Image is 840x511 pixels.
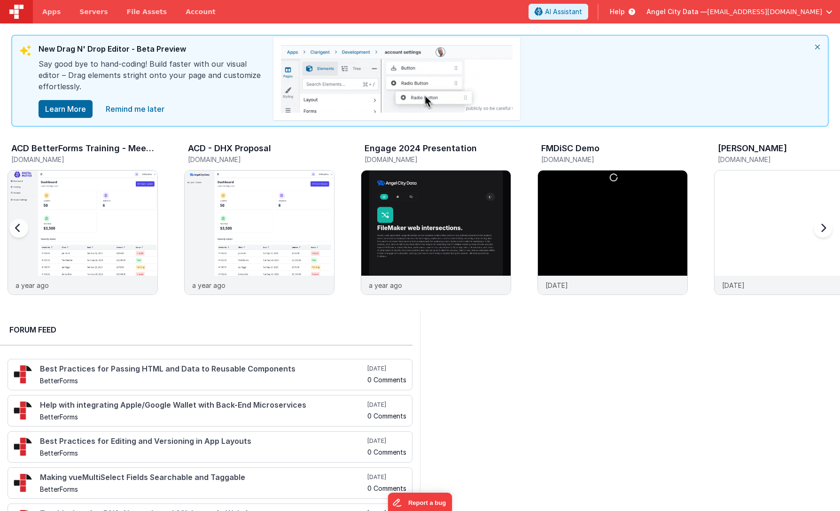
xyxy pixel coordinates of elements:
h3: ACD - DHX Proposal [188,144,271,153]
img: 295_2.png [14,473,32,492]
span: Angel City Data — [646,7,707,16]
img: 295_2.png [14,437,32,456]
h2: Forum Feed [9,324,403,335]
h5: 0 Comments [367,412,406,419]
h4: Best Practices for Editing and Versioning in App Layouts [40,437,366,446]
a: Best Practices for Passing HTML and Data to Reusable Components BetterForms [DATE] 0 Comments [8,359,412,390]
h3: Engage 2024 Presentation [365,144,477,153]
h5: BetterForms [40,449,366,457]
h5: [DOMAIN_NAME] [365,156,511,163]
a: Help with integrating Apple/Google Wallet with Back-End Microservices BetterForms [DATE] 0 Comments [8,395,412,426]
p: [DATE] [545,280,568,290]
a: close [100,100,170,118]
h3: [PERSON_NAME] [718,144,787,153]
h4: Making vueMultiSelect Fields Searchable and Taggable [40,473,366,482]
span: AI Assistant [545,7,582,16]
h5: 0 Comments [367,376,406,383]
h5: BetterForms [40,486,366,493]
h5: [DOMAIN_NAME] [11,156,158,163]
button: Angel City Data — [EMAIL_ADDRESS][DOMAIN_NAME] [646,7,832,16]
h3: ACD BetterForms Training - Meetings [11,144,155,153]
button: AI Assistant [529,4,588,20]
h4: Help with integrating Apple/Google Wallet with Back-End Microservices [40,401,366,410]
h4: Best Practices for Passing HTML and Data to Reusable Components [40,365,366,373]
button: Learn More [39,100,93,118]
h5: [DATE] [367,365,406,372]
span: Help [610,7,625,16]
span: [EMAIL_ADDRESS][DOMAIN_NAME] [707,7,822,16]
p: a year ago [369,280,402,290]
h5: [DATE] [367,437,406,445]
h5: BetterForms [40,377,366,384]
h5: BetterForms [40,413,366,420]
h5: 0 Comments [367,485,406,492]
h5: [DOMAIN_NAME] [188,156,334,163]
p: a year ago [192,280,226,290]
span: Servers [79,7,108,16]
h5: 0 Comments [367,449,406,456]
h3: FMDiSC Demo [541,144,599,153]
div: Say good bye to hand-coding! Build faster with our visual editor – Drag elements stright onto you... [39,58,264,100]
a: Best Practices for Editing and Versioning in App Layouts BetterForms [DATE] 0 Comments [8,431,412,463]
div: New Drag N' Drop Editor - Beta Preview [39,43,264,58]
h5: [DATE] [367,473,406,481]
a: Making vueMultiSelect Fields Searchable and Taggable BetterForms [DATE] 0 Comments [8,467,412,499]
i: close [807,36,828,58]
p: [DATE] [722,280,745,290]
h5: [DOMAIN_NAME] [541,156,688,163]
h5: [DATE] [367,401,406,409]
img: 295_2.png [14,401,32,420]
img: 295_2.png [14,365,32,384]
span: File Assets [127,7,167,16]
span: Apps [42,7,61,16]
